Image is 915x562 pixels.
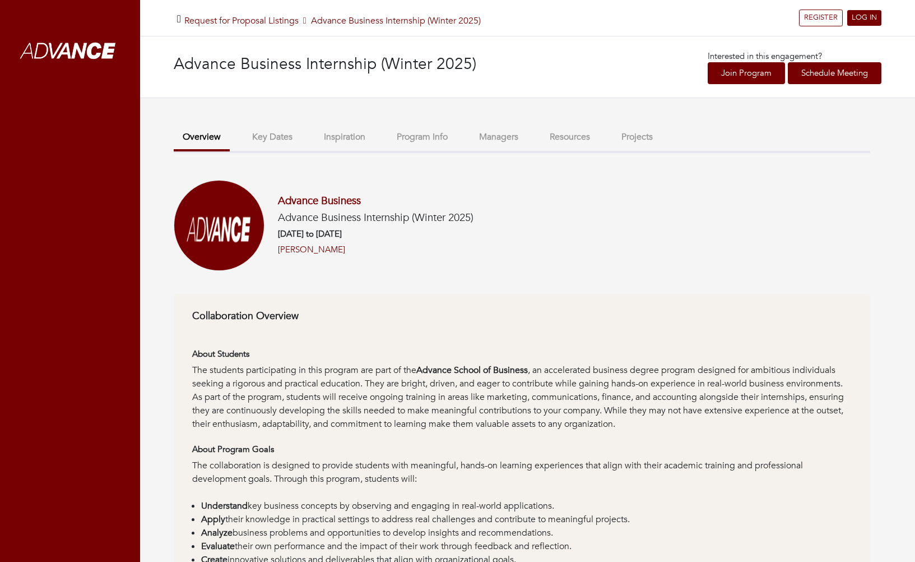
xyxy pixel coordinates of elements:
button: Overview [174,125,230,151]
li: their knowledge in practical settings to address real challenges and contribute to meaningful pro... [201,513,852,526]
strong: Analyze [201,527,233,539]
img: Screenshot%202025-01-03%20at%2011.33.57%E2%80%AFAM.png [174,180,264,271]
div: The collaboration is designed to provide students with meaningful, hands-on learning experiences ... [192,459,852,499]
button: Program Info [388,125,457,149]
h5: Advance Business Internship (Winter 2025) [184,16,481,26]
strong: Understand [201,500,248,512]
a: Advance Business [278,194,361,208]
a: [PERSON_NAME] [278,243,345,256]
a: Schedule Meeting [788,62,881,84]
li: business problems and opportunities to develop insights and recommendations. [201,526,852,540]
button: Projects [612,125,662,149]
h6: Collaboration Overview [192,310,852,323]
li: their own performance and the impact of their work through feedback and reflection. [201,540,852,553]
a: LOG IN [847,10,881,26]
strong: Apply [201,513,225,526]
li: key business concepts by observing and engaging in real-world applications. [201,499,852,513]
button: Key Dates [243,125,301,149]
div: The students participating in this program are part of the , an accelerated business degree progr... [192,363,852,431]
button: Resources [541,125,599,149]
h6: About Students [192,349,852,359]
h6: [DATE] to [DATE] [278,229,473,239]
strong: Evaluate [201,540,235,552]
button: Inspiration [315,125,374,149]
img: whiteAdvanceLogo.png [11,20,129,84]
strong: Advance School of Business [416,364,528,376]
h5: Advance Business Internship (Winter 2025) [278,211,473,224]
button: Managers [470,125,527,149]
p: Interested in this engagement? [708,50,881,63]
a: Request for Proposal Listings [184,15,299,27]
h3: Advance Business Internship (Winter 2025) [174,55,528,74]
h6: About Program Goals [192,444,852,454]
a: Join Program [708,62,785,84]
a: REGISTER [799,10,843,26]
